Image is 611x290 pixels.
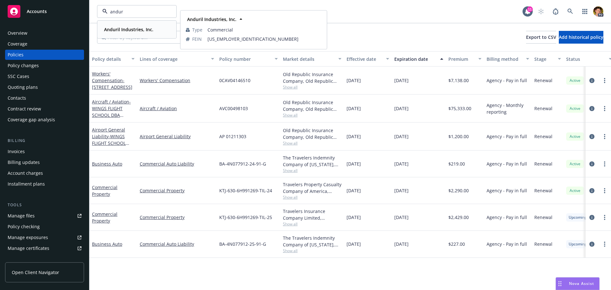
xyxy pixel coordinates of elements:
[347,241,361,247] span: [DATE]
[534,241,552,247] span: Renewal
[219,187,272,194] span: KTJ-630-6H991269-TIL-24
[534,105,552,112] span: Renewal
[569,215,587,220] span: Upcoming
[448,160,465,167] span: $219.00
[8,168,43,178] div: Account charges
[601,214,608,221] a: more
[526,34,556,40] span: Export to CSV
[392,51,446,67] button: Expiration date
[8,50,24,60] div: Policies
[5,60,84,71] a: Policy changes
[556,278,564,290] div: Drag to move
[219,133,246,140] span: AP 01211303
[527,6,533,12] div: 11
[534,214,552,221] span: Renewal
[283,248,341,253] span: Show all
[219,56,271,62] div: Policy number
[588,214,596,221] a: circleInformation
[526,31,556,44] button: Export to CSV
[283,99,341,112] div: Old Republic Insurance Company, Old Republic General Insurance Group
[5,82,84,92] a: Quoting plans
[5,39,84,49] a: Coverage
[219,105,248,112] span: AVC00498103
[535,5,547,18] a: Start snowing
[534,56,554,62] div: Stage
[569,161,581,167] span: Active
[5,254,84,264] a: Manage BORs
[344,51,392,67] button: Effective date
[569,78,581,83] span: Active
[140,214,214,221] a: Commercial Property
[219,160,266,167] span: BA-4N077912-24-91-G
[219,214,272,221] span: KTJ-630-6H991269-TIL-25
[588,133,596,140] a: circleInformation
[283,235,341,248] div: The Travelers Indemnity Company of [US_STATE], Travelers Insurance
[5,243,84,253] a: Manage certificates
[569,188,581,194] span: Active
[217,51,280,67] button: Policy number
[92,99,134,131] span: - WINGS FLIGHT SCHOOL DBA STRATUS AVIATION, LLC
[487,56,522,62] div: Billing method
[92,241,122,247] a: Business Auto
[564,5,577,18] a: Search
[588,77,596,84] a: circleInformation
[8,179,45,189] div: Installment plans
[219,77,250,84] span: 0CAV04146510
[140,241,214,247] a: Commercial Auto Liability
[8,146,25,157] div: Invoices
[394,105,409,112] span: [DATE]
[92,99,134,131] a: Aircraft / Aviation
[487,241,527,247] span: Agency - Pay in full
[559,34,603,40] span: Add historical policy
[283,140,341,146] span: Show all
[549,5,562,18] a: Report a Bug
[5,28,84,38] a: Overview
[283,181,341,195] div: Travelers Property Casualty Company of America, Travelers Insurance, National Hanger Insurance Pr...
[448,56,474,62] div: Premium
[283,221,341,227] span: Show all
[446,51,484,67] button: Premium
[534,133,552,140] span: Renewal
[534,187,552,194] span: Renewal
[487,133,527,140] span: Agency - Pay in full
[283,195,341,200] span: Show all
[140,105,214,112] a: Aircraft / Aviation
[556,277,600,290] button: Nova Assist
[5,115,84,125] a: Coverage gap analysis
[448,133,469,140] span: $1,200.00
[192,36,202,42] span: FEIN
[347,105,361,112] span: [DATE]
[207,36,321,42] span: [US_EMPLOYER_IDENTIFICATION_NUMBER]
[207,26,321,33] span: Commercial
[487,77,527,84] span: Agency - Pay in full
[448,214,469,221] span: $2,429.00
[5,138,84,144] div: Billing
[92,127,126,159] a: Airport General Liability
[187,16,236,22] strong: Anduril Industries, Inc.
[347,160,361,167] span: [DATE]
[283,71,341,84] div: Old Republic Insurance Company, Old Republic General Insurance Group
[588,105,596,112] a: circleInformation
[5,232,84,243] span: Manage exposures
[192,26,202,33] span: Type
[588,160,596,168] a: circleInformation
[347,187,361,194] span: [DATE]
[5,93,84,103] a: Contacts
[8,157,40,167] div: Billing updates
[487,214,527,221] span: Agency - Pay in full
[283,56,334,62] div: Market details
[5,146,84,157] a: Invoices
[487,160,527,167] span: Agency - Pay in full
[5,179,84,189] a: Installment plans
[8,39,27,49] div: Coverage
[566,56,605,62] div: Status
[92,161,122,167] a: Business Auto
[5,222,84,232] a: Policy checking
[140,160,214,167] a: Commercial Auto Liability
[12,269,59,276] span: Open Client Navigator
[8,82,38,92] div: Quoting plans
[601,77,608,84] a: more
[140,133,214,140] a: Airport General Liability
[588,240,596,248] a: circleInformation
[347,56,382,62] div: Effective date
